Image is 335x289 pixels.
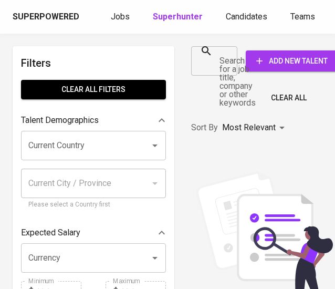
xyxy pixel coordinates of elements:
p: Please select a Country first [28,200,159,210]
button: Clear All filters [21,80,166,99]
p: Sort By [191,121,218,134]
div: Most Relevant [222,118,288,138]
p: Expected Salary [21,226,80,239]
button: Open [148,251,162,265]
span: Teams [290,12,315,22]
h6: Filters [21,55,166,71]
div: Superpowered [13,11,79,23]
button: Clear All [267,88,311,108]
p: Talent Demographics [21,114,99,127]
span: Candidates [226,12,267,22]
button: Open [148,138,162,153]
a: Superhunter [153,11,205,24]
p: Most Relevant [222,121,276,134]
a: Teams [290,11,317,24]
b: Superhunter [153,12,203,22]
div: Talent Demographics [21,110,166,131]
a: Jobs [111,11,132,24]
span: Add New Talent [254,55,330,68]
a: Superpowered [13,11,81,23]
span: Jobs [111,12,130,22]
a: Candidates [226,11,269,24]
span: Clear All filters [29,83,158,96]
span: Clear All [271,91,307,105]
div: Expected Salary [21,222,166,243]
